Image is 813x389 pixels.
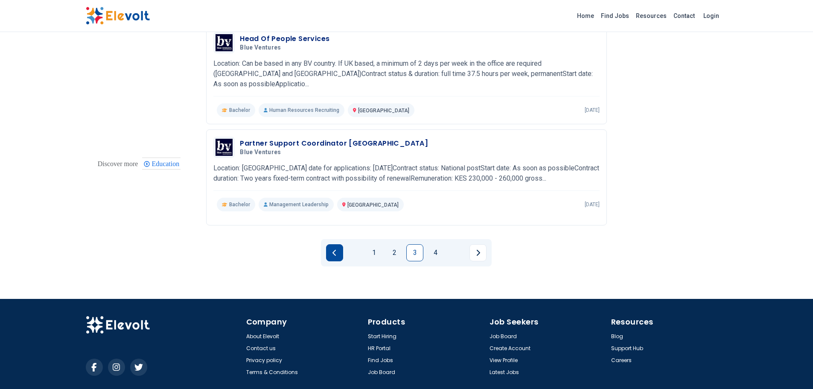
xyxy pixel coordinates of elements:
a: Find Jobs [597,9,632,23]
a: Next page [469,244,487,261]
a: Job Board [368,369,395,376]
a: About Elevolt [246,333,279,340]
a: Job Board [490,333,517,340]
span: Bachelor [229,107,250,114]
a: Create Account [490,345,530,352]
p: Location: [GEOGRAPHIC_DATA] date for applications: [DATE]Contract status: National postStart date... [213,163,600,184]
p: Human Resources Recruiting [259,103,344,117]
p: [DATE] [585,201,600,208]
a: Previous page [326,244,343,261]
a: Careers [611,357,632,364]
a: Login [698,7,724,24]
a: Blog [611,333,623,340]
span: Education [152,160,182,167]
ul: Pagination [326,244,487,261]
a: Support Hub [611,345,643,352]
span: Bachelor [229,201,250,208]
p: Management Leadership [259,198,334,211]
img: Blue Ventures [216,139,233,156]
h4: Job Seekers [490,316,606,328]
a: Blue VenturesPartner Support Coordinator [GEOGRAPHIC_DATA]Blue VenturesLocation: [GEOGRAPHIC_DATA... [213,137,600,211]
span: [GEOGRAPHIC_DATA] [358,108,409,114]
a: Contact us [246,345,276,352]
p: Location: Can be based in any BV country. If UK based, a minimum of 2 days per week in the office... [213,58,600,89]
span: Blue Ventures [240,149,281,156]
a: Page 3 is your current page [406,244,423,261]
span: [GEOGRAPHIC_DATA] [347,202,399,208]
a: Page 2 [386,244,403,261]
a: Start Hiring [368,333,396,340]
a: View Profile [490,357,518,364]
a: Page 4 [427,244,444,261]
h4: Resources [611,316,728,328]
iframe: Advertisement [621,36,728,292]
img: Blue Ventures [216,34,233,52]
a: Privacy policy [246,357,282,364]
img: Elevolt [86,316,150,334]
img: Elevolt [86,7,150,25]
iframe: Chat Widget [770,348,813,389]
h4: Products [368,316,484,328]
p: [DATE] [585,107,600,114]
div: These are topics related to the article that might interest you [98,158,138,170]
div: Education [142,158,181,170]
a: Terms & Conditions [246,369,298,376]
a: Home [574,9,597,23]
a: Resources [632,9,670,23]
h4: Company [246,316,363,328]
a: Latest Jobs [490,369,519,376]
a: Blue VenturesHead Of People ServicesBlue VenturesLocation: Can be based in any BV country. If UK ... [213,32,600,117]
span: Blue Ventures [240,44,281,52]
a: Page 1 [365,244,382,261]
a: Contact [670,9,698,23]
h3: Partner Support Coordinator [GEOGRAPHIC_DATA] [240,138,428,149]
a: HR Portal [368,345,390,352]
h3: Head Of People Services [240,34,329,44]
a: Find Jobs [368,357,393,364]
